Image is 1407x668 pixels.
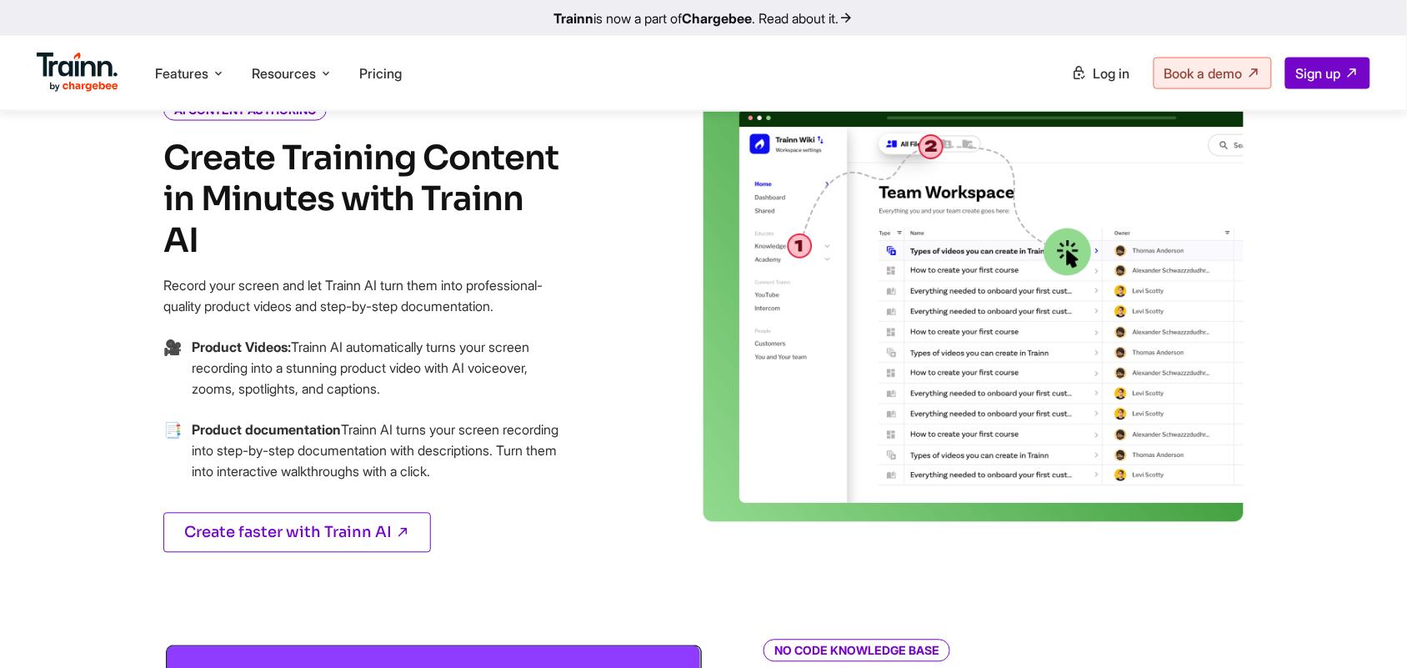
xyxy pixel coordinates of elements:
[192,422,341,439] b: Product documentation
[1154,58,1272,89] a: Book a demo
[192,339,291,356] b: Product Videos:
[163,276,563,318] p: Record your screen and let Trainn AI turn them into professional-quality product videos and step-...
[252,64,316,83] span: Resources
[155,64,208,83] span: Features
[163,138,563,263] h4: Create Training Content in Minutes with Trainn AI
[192,420,563,483] p: Trainn AI turns your screen recording into step-by-step documentation with descriptions. Turn the...
[359,65,402,82] a: Pricing
[1296,65,1341,82] span: Sign up
[1285,58,1370,89] a: Sign up
[163,420,182,503] span: →
[163,513,431,553] a: Create faster with Trainn AI
[1164,65,1243,82] span: Book a demo
[764,640,950,662] i: NO CODE KNOWLEDGE BASE
[1324,588,1407,668] iframe: Chat Widget
[1062,58,1140,88] a: Log in
[37,53,118,93] img: Trainn Logo
[553,10,593,27] b: Trainn
[1094,65,1130,82] span: Log in
[703,102,1244,522] img: video creation | saas learning management system
[163,338,182,420] span: →
[682,10,752,27] b: Chargebee
[192,338,563,400] p: Trainn AI automatically turns your screen recording into a stunning product video with AI voiceov...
